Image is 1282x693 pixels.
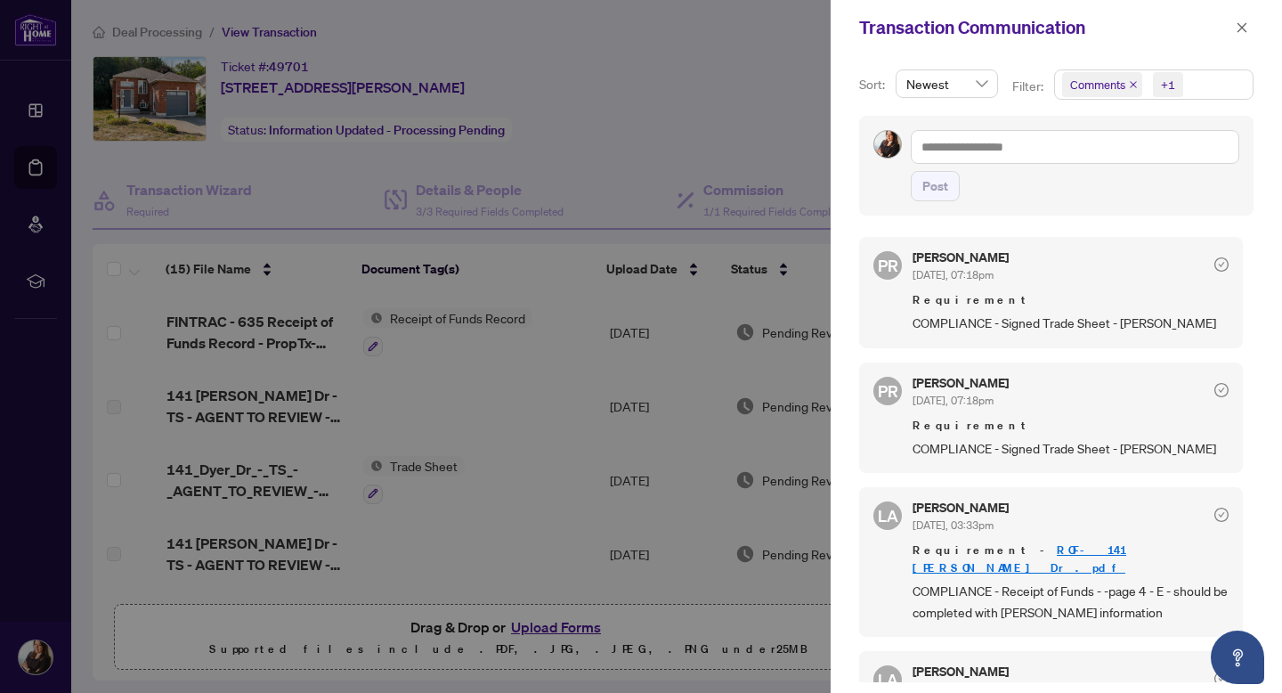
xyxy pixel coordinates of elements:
span: check-circle [1214,508,1229,522]
span: Newest [906,70,987,97]
span: Requirement [913,291,1229,309]
span: PR [878,379,898,404]
span: close [1129,80,1138,89]
span: check-circle [1214,257,1229,272]
button: Open asap [1211,631,1264,684]
span: COMPLIANCE - Signed Trade Sheet - [PERSON_NAME] [913,438,1229,459]
span: check-circle [1214,672,1229,686]
span: Requirement [913,417,1229,435]
span: LA [878,503,898,528]
span: close [1236,21,1248,34]
span: Requirement - [913,542,1229,577]
span: PR [878,253,898,278]
h5: [PERSON_NAME] [913,665,1009,678]
span: COMPLIANCE - Receipt of Funds - -page 4 - E - should be completed with [PERSON_NAME] information [913,581,1229,623]
button: Post [911,171,960,201]
span: check-circle [1214,383,1229,397]
span: [DATE], 03:33pm [913,518,994,532]
span: [DATE], 07:18pm [913,394,994,407]
div: +1 [1161,76,1175,94]
h5: [PERSON_NAME] [913,501,1009,514]
p: Sort: [859,75,888,94]
img: Profile Icon [874,131,901,158]
span: Comments [1062,72,1142,97]
h5: [PERSON_NAME] [913,251,1009,264]
span: COMPLIANCE - Signed Trade Sheet - [PERSON_NAME] [913,313,1229,333]
span: [DATE], 07:18pm [913,268,994,281]
span: LA [878,667,898,692]
div: Transaction Communication [859,14,1230,41]
h5: [PERSON_NAME] [913,377,1009,389]
span: Comments [1070,76,1125,94]
p: Filter: [1012,77,1046,96]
